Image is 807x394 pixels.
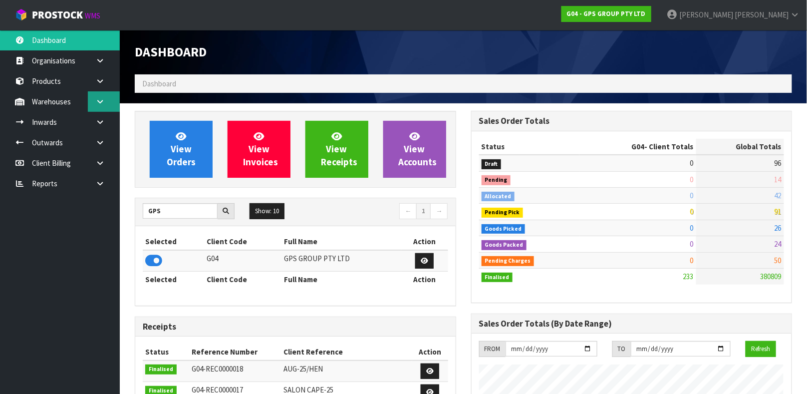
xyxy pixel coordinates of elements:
th: Selected [143,272,205,288]
h3: Sales Order Totals [479,116,785,126]
button: Refresh [746,341,776,357]
th: Full Name [281,234,402,250]
span: Draft [482,159,502,169]
span: Allocated [482,192,515,202]
strong: G04 - GPS GROUP PTY LTD [567,9,646,18]
span: 0 [690,239,694,249]
th: Reference Number [190,344,281,360]
th: Client Reference [281,344,412,360]
span: [PERSON_NAME] [735,10,789,19]
span: Pending [482,175,511,185]
span: AUG-25/HEN [283,364,323,374]
span: 42 [775,191,782,200]
span: 0 [690,207,694,216]
span: [PERSON_NAME] [679,10,733,19]
th: Status [143,344,190,360]
td: GPS GROUP PTY LTD [281,250,402,272]
span: G04-REC0000018 [192,364,244,374]
span: Pending Charges [482,256,535,266]
div: TO [612,341,631,357]
th: Selected [143,234,205,250]
td: G04 [205,250,281,272]
span: Finalised [145,365,177,375]
span: 96 [775,158,782,168]
span: 0 [690,256,694,265]
button: Show: 10 [250,203,284,219]
span: 0 [690,223,694,233]
th: Status [479,139,580,155]
h3: Sales Order Totals (By Date Range) [479,319,785,329]
span: 0 [690,191,694,200]
span: 0 [690,158,694,168]
span: G04 [632,142,645,151]
div: FROM [479,341,506,357]
h3: Receipts [143,322,448,332]
a: ViewReceipts [305,121,368,178]
span: View Orders [167,130,196,168]
img: cube-alt.png [15,8,27,21]
a: ← [399,203,417,219]
small: WMS [85,11,100,20]
span: View Receipts [321,130,358,168]
a: G04 - GPS GROUP PTY LTD [561,6,651,22]
span: View Accounts [399,130,437,168]
a: ViewInvoices [228,121,290,178]
span: Finalised [482,273,513,283]
span: Pending Pick [482,208,524,218]
input: Search clients [143,203,218,219]
span: 380809 [761,272,782,281]
th: Action [401,234,448,250]
th: Client Code [205,272,281,288]
span: 50 [775,256,782,265]
span: 24 [775,239,782,249]
th: Full Name [281,272,402,288]
span: View Invoices [243,130,278,168]
th: Global Totals [696,139,784,155]
span: 14 [775,175,782,184]
th: - Client Totals [579,139,696,155]
a: ViewAccounts [383,121,446,178]
nav: Page navigation [303,203,448,221]
span: Goods Picked [482,224,526,234]
a: → [430,203,448,219]
th: Action [412,344,448,360]
th: Client Code [205,234,281,250]
span: 26 [775,223,782,233]
span: Dashboard [142,79,176,88]
a: 1 [416,203,431,219]
a: ViewOrders [150,121,213,178]
span: 0 [690,175,694,184]
th: Action [401,272,448,288]
span: 91 [775,207,782,216]
span: Dashboard [135,43,207,60]
span: 233 [683,272,694,281]
span: ProStock [32,8,83,21]
span: Goods Packed [482,240,527,250]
